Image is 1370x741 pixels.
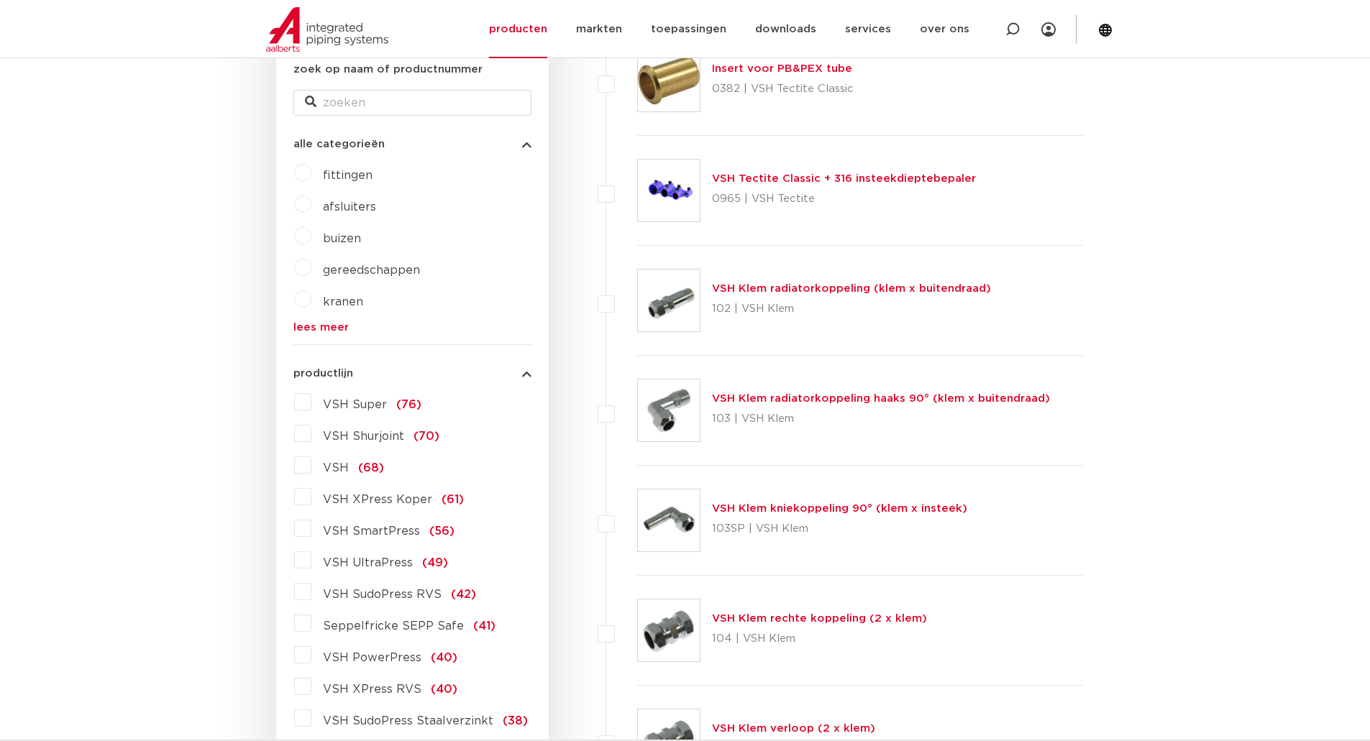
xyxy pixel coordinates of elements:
button: alle categorieën [293,139,531,149]
a: gereedschappen [323,264,420,276]
span: VSH [323,462,349,474]
p: 0382 | VSH Tectite Classic [712,78,854,101]
a: kranen [323,296,363,308]
p: 103SP | VSH Klem [712,517,967,540]
span: (70) [414,431,439,442]
a: VSH Klem verloop (2 x klem) [712,723,875,734]
span: (49) [422,557,448,569]
span: (40) [431,652,457,663]
span: VSH UltraPress [323,557,413,569]
img: Thumbnail for VSH Klem radiatorkoppeling (klem x buitendraad) [638,270,700,331]
span: alle categorieën [293,139,385,149]
p: 102 | VSH Klem [712,298,991,321]
span: Seppelfricke SEPP Safe [323,620,464,632]
a: VSH Klem kniekoppeling 90° (klem x insteek) [712,503,967,514]
a: fittingen [323,170,373,181]
span: VSH SudoPress Staalverzinkt [323,715,493,727]
span: (40) [431,684,457,695]
a: afsluiters [323,201,376,213]
span: VSH XPress RVS [323,684,421,695]
span: VSH PowerPress [323,652,421,663]
input: zoeken [293,90,531,116]
span: VSH XPress Koper [323,494,432,505]
a: VSH Klem radiatorkoppeling (klem x buitendraad) [712,283,991,294]
span: (42) [451,589,476,600]
span: (68) [358,462,384,474]
a: lees meer [293,322,531,333]
p: 103 | VSH Klem [712,408,1050,431]
p: 0965 | VSH Tectite [712,188,976,211]
a: VSH Tectite Classic + 316 insteekdieptebepaler [712,173,976,184]
span: VSH Super [323,399,387,410]
img: Thumbnail for VSH Klem kniekoppeling 90° (klem x insteek) [638,489,700,551]
span: (41) [473,620,496,632]
span: (76) [396,399,421,410]
img: Thumbnail for VSH Klem radiatorkoppeling haaks 90° (klem x buitendraad) [638,379,700,441]
img: Thumbnail for VSH Tectite Classic + 316 insteekdieptebepaler [638,160,700,221]
a: buizen [323,233,361,244]
span: (38) [503,715,528,727]
label: zoek op naam of productnummer [293,61,483,78]
img: Thumbnail for Insert voor PB&PEX tube [638,50,700,111]
span: productlijn [293,368,353,379]
a: VSH Klem radiatorkoppeling haaks 90° (klem x buitendraad) [712,393,1050,404]
a: VSH Klem rechte koppeling (2 x klem) [712,613,927,624]
span: VSH Shurjoint [323,431,404,442]
img: Thumbnail for VSH Klem rechte koppeling (2 x klem) [638,599,700,661]
p: 104 | VSH Klem [712,627,927,650]
span: (61) [442,494,464,505]
span: VSH SudoPress RVS [323,589,442,600]
button: productlijn [293,368,531,379]
span: (56) [429,525,455,537]
a: Insert voor PB&PEX tube [712,63,852,74]
span: VSH SmartPress [323,525,420,537]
